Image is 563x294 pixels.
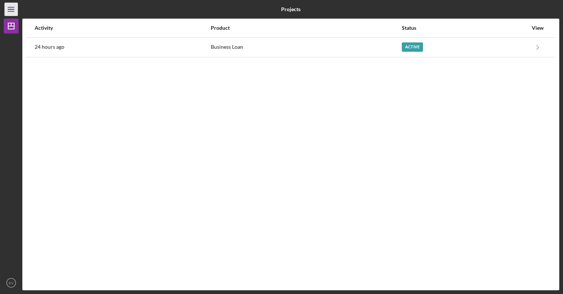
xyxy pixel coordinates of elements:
[281,6,300,12] b: Projects
[4,275,19,290] button: EV
[35,44,64,50] time: 2025-08-18 20:18
[9,281,14,285] text: EV
[402,42,423,52] div: Active
[211,38,401,57] div: Business Loan
[35,25,210,31] div: Activity
[402,25,528,31] div: Status
[211,25,401,31] div: Product
[528,25,547,31] div: View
